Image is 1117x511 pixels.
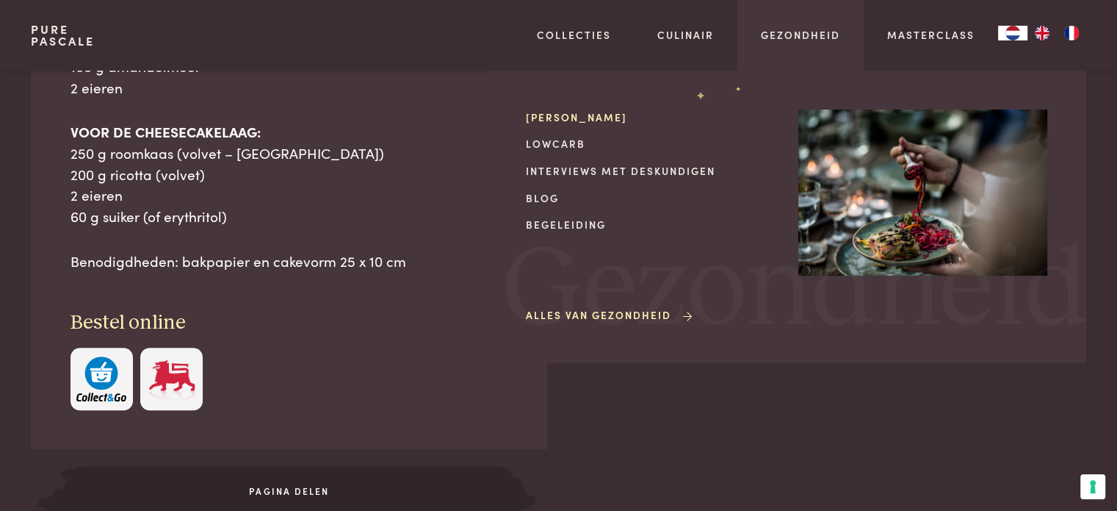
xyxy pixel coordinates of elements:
[998,26,1027,40] a: NL
[887,27,975,43] a: Masterclass
[71,77,123,97] span: 2 eieren
[71,251,406,271] span: Benodigdheden: bakpapier en cakevorm 25 x 10 cm
[31,24,95,47] a: PurePascale
[147,357,197,401] img: Delhaize
[526,110,775,125] a: [PERSON_NAME]
[761,27,840,43] a: Gezondheid
[71,310,508,336] h3: Bestel online
[526,307,695,323] a: Alles van Gezondheid
[71,185,123,204] span: 2 eieren
[71,121,261,141] b: VOOR DE CHEESECAKELAAG:
[71,206,227,226] span: 60 g suiker (of erythritol)
[537,27,611,43] a: Collecties
[798,110,1047,276] img: Gezondheid
[1027,26,1086,40] ul: Language list
[76,357,126,401] img: c308188babc36a3a401bcb5cb7e020f4d5ab42f7cacd8327e500463a43eeb86c.svg
[998,26,1086,40] aside: Language selected: Nederlands
[526,136,775,151] a: Lowcarb
[71,143,384,162] span: 250 g roomkaas (volvet – [GEOGRAPHIC_DATA])
[998,26,1027,40] div: Language
[657,27,714,43] a: Culinair
[1057,26,1086,40] a: FR
[526,217,775,232] a: Begeleiding
[76,485,501,498] span: Pagina delen
[1027,26,1057,40] a: EN
[526,163,775,179] a: Interviews met deskundigen
[71,56,199,76] span: 100 g amandelmeel
[1080,474,1105,499] button: Uw voorkeuren voor toestemming voor trackingtechnologieën
[526,190,775,206] a: Blog
[502,235,1088,347] span: Gezondheid
[71,164,205,184] span: 200 g ricotta (volvet)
